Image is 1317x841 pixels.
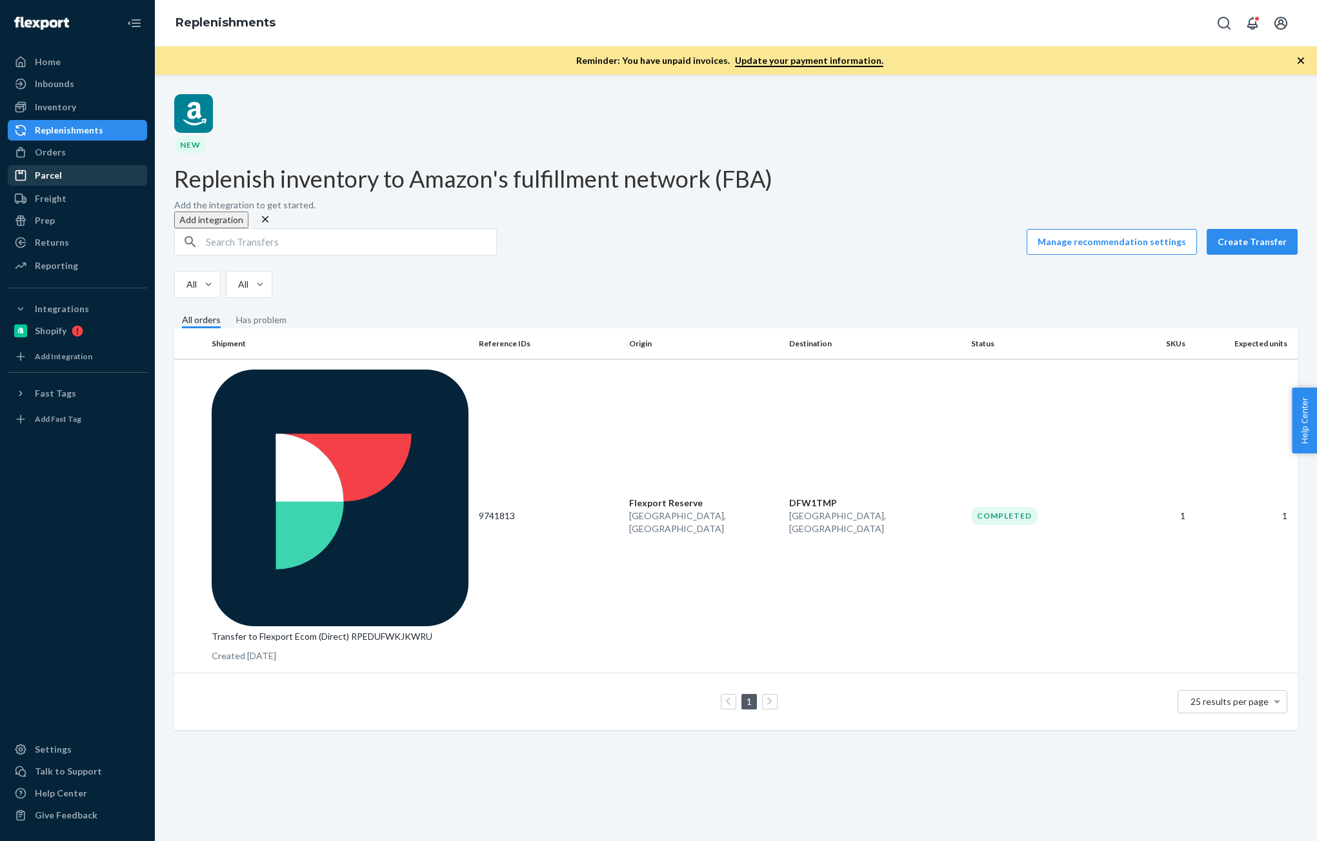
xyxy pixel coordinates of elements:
div: Give Feedback [35,809,97,822]
button: Open Search Box [1211,10,1237,36]
p: Reminder: You have unpaid invoices. [576,54,883,67]
div: New [174,136,206,153]
th: Destination [784,328,966,359]
div: Inventory [35,101,76,114]
div: Returns [35,236,69,249]
th: Reference IDs [474,328,623,359]
div: Freight [35,192,66,205]
a: Help Center [8,783,147,804]
span: 25 results per page [1191,696,1269,707]
a: Home [8,52,147,72]
a: Settings [8,739,147,760]
div: Replenishments [35,124,103,137]
a: Inbounds [8,74,147,94]
p: Flexport Reserve [629,497,779,510]
a: Inventory [8,97,147,117]
div: Orders [35,146,66,159]
a: Reporting [8,255,147,276]
p: Add the integration to get started. [174,199,1298,212]
a: Talk to Support [8,761,147,782]
input: All Destinations [237,278,238,291]
button: Fast Tags [8,383,147,404]
a: Orders [8,142,147,163]
div: Fast Tags [35,387,76,400]
button: Help Center [1292,388,1317,453]
a: Add Integration [8,346,147,367]
div: Add Fast Tag [35,413,81,424]
div: Integrations [35,302,89,315]
a: Shopify [8,321,147,341]
div: Settings [35,743,72,756]
ol: breadcrumbs [165,5,286,42]
input: All statuses [185,278,186,291]
a: Replenishments [8,120,147,141]
div: Prep [35,214,55,227]
a: Update your payment information. [735,55,883,67]
th: Origin [624,328,785,359]
th: Status [966,328,1116,359]
h1: Replenish inventory to Amazon's fulfillment network (FBA) [174,166,1298,192]
td: 1 [1116,359,1191,673]
div: Help Center [35,787,87,800]
button: Open notifications [1240,10,1265,36]
th: Expected units [1191,328,1298,359]
a: Freight [8,188,147,209]
div: Reporting [35,259,78,272]
div: Home [35,55,61,68]
div: Inbounds [35,77,74,90]
button: close [259,213,272,226]
div: All orders [182,313,221,328]
p: Transfer to Flexport Ecom (Direct) RPEDUFWKJKWRU [212,630,468,643]
button: Integrations [8,299,147,319]
div: All statuses [186,278,203,291]
div: Add Integration [35,351,92,362]
div: Has problem [236,313,287,326]
th: Shipment [206,328,474,359]
a: Page 1 is your current page [744,696,754,707]
button: Open account menu [1268,10,1294,36]
p: [GEOGRAPHIC_DATA] , [GEOGRAPHIC_DATA] [629,510,779,535]
img: Flexport logo [14,17,69,30]
button: Create Transfer [1207,229,1298,255]
th: SKUs [1116,328,1191,359]
button: Give Feedback [8,805,147,826]
td: 1 [1191,359,1298,673]
div: Parcel [35,169,62,182]
a: Add Fast Tag [8,409,147,430]
p: DFW1TMP [789,497,961,510]
a: Returns [8,232,147,253]
input: Search Transfers [206,229,496,255]
button: Manage recommendation settings [1027,229,1197,255]
td: 9741813 [474,359,623,673]
p: Created [DATE] [212,649,468,662]
div: Talk to Support [35,765,102,778]
div: All Destinations [238,278,255,291]
button: Close Navigation [121,10,147,36]
a: Replenishments [176,15,276,30]
div: Shopify [35,324,66,337]
button: Add integration [174,212,248,228]
a: Parcel [8,165,147,186]
div: Completed [971,507,1038,524]
p: [GEOGRAPHIC_DATA] , [GEOGRAPHIC_DATA] [789,510,961,535]
a: Prep [8,210,147,231]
